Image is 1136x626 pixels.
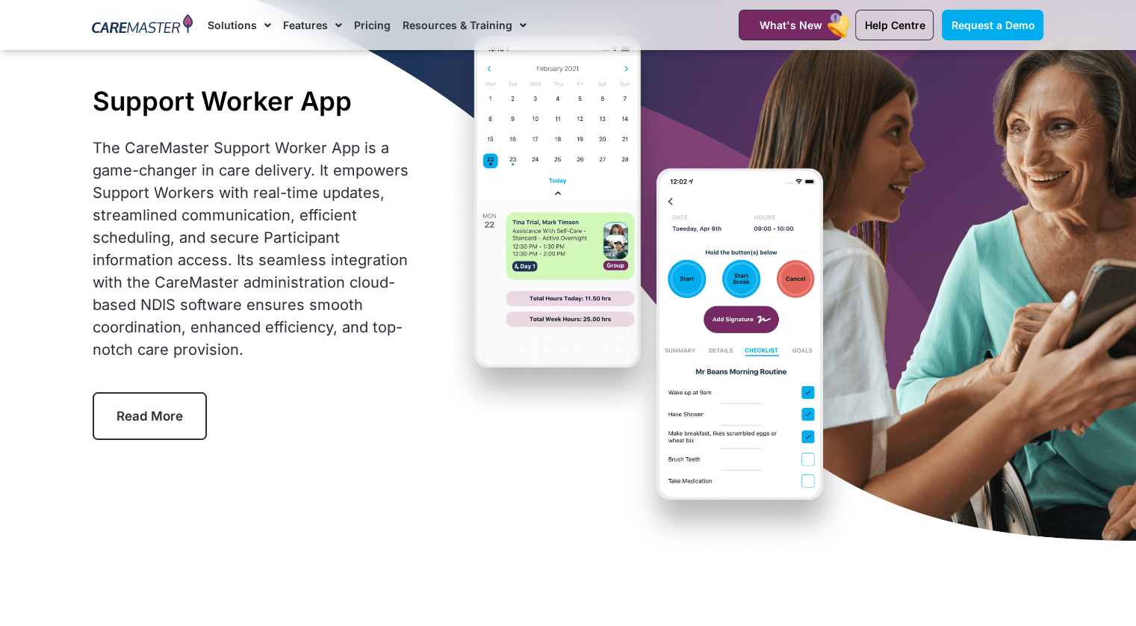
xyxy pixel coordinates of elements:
img: CareMaster Logo [92,14,193,37]
span: Read More [117,409,183,424]
a: What's New [739,10,842,40]
span: Help Centre [864,19,925,31]
a: Help Centre [855,10,934,40]
a: Read More [93,392,207,440]
div: The CareMaster Support Worker App is a game-changer in care delivery. It empowers Support Workers... [93,137,416,361]
span: Request a Demo [951,19,1034,31]
h1: Support Worker App [93,85,416,117]
span: What's New [759,19,822,31]
a: Request a Demo [942,10,1043,40]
